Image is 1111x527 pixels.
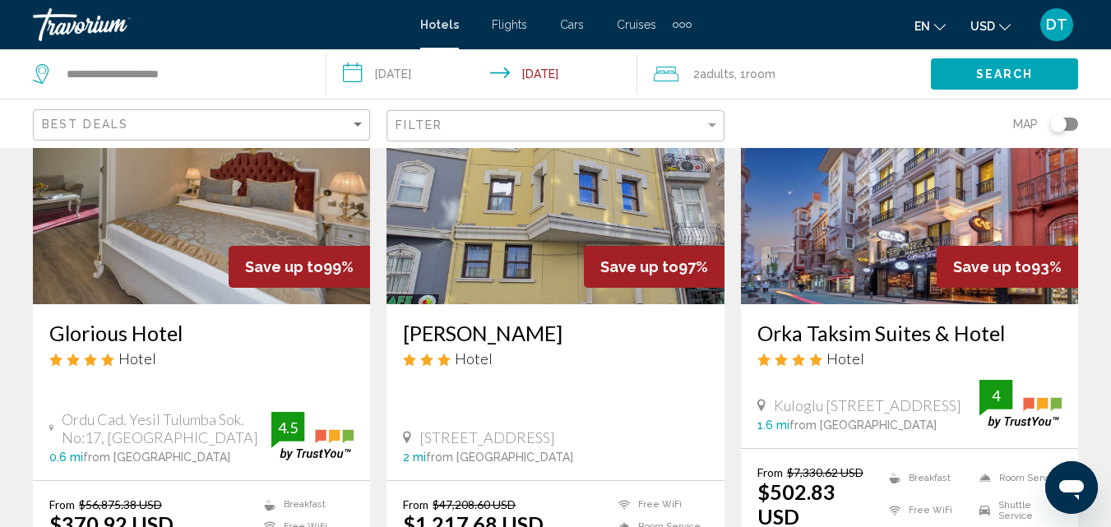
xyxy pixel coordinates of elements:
div: 93% [937,246,1078,288]
button: Filter [387,109,724,143]
span: from [GEOGRAPHIC_DATA] [789,418,937,432]
span: Filter [396,118,442,132]
button: Change language [914,14,946,38]
a: Cars [560,18,584,31]
li: Free WiFi [881,498,971,523]
span: Hotel [455,349,493,368]
a: Travorium [33,8,404,41]
li: Breakfast [256,497,354,511]
li: Free WiFi [610,497,708,511]
img: Hotel image [387,41,724,304]
iframe: Button to launch messaging window [1045,461,1098,514]
del: $47,208.60 USD [433,497,516,511]
span: 1.6 mi [757,418,789,432]
span: from [GEOGRAPHIC_DATA] [83,451,230,464]
img: Hotel image [741,41,1078,304]
a: Cruises [617,18,656,31]
span: DT [1046,16,1067,33]
span: From [757,465,783,479]
img: trustyou-badge.svg [271,412,354,460]
span: Ordu Cad. Yesil Tulumba Sok. No:17, [GEOGRAPHIC_DATA] [62,410,271,446]
button: Change currency [970,14,1011,38]
span: From [403,497,428,511]
span: Hotel [826,349,864,368]
div: 4 star Hotel [757,349,1062,368]
span: Search [976,68,1034,81]
span: 2 [693,62,734,86]
span: Hotel [118,349,156,368]
span: Best Deals [42,118,128,131]
span: Map [1013,113,1038,136]
span: [STREET_ADDRESS] [419,428,555,446]
div: 99% [229,246,370,288]
span: Save up to [953,258,1031,275]
img: Hotel image [33,41,370,304]
span: Save up to [245,258,323,275]
a: Hotels [420,18,459,31]
span: From [49,497,75,511]
del: $7,330.62 USD [787,465,863,479]
span: Adults [700,67,734,81]
a: Orka Taksim Suites & Hotel [757,321,1062,345]
span: , 1 [734,62,775,86]
li: Shuttle Service [971,498,1062,523]
div: 97% [584,246,724,288]
button: Toggle map [1038,117,1078,132]
div: 4 star Hotel [49,349,354,368]
img: trustyou-badge.svg [979,380,1062,428]
del: $56,875.38 USD [79,497,162,511]
button: Extra navigation items [673,12,692,38]
span: en [914,20,930,33]
div: 4 [979,386,1012,405]
span: USD [970,20,995,33]
a: Glorious Hotel [49,321,354,345]
li: Breakfast [881,465,971,490]
span: Kuloglu [STREET_ADDRESS] [774,396,961,414]
span: Room [746,67,775,81]
div: 3 star Hotel [403,349,707,368]
button: Check-in date: Dec 24, 2025 Check-out date: Dec 30, 2025 [326,49,637,99]
button: Search [931,58,1078,89]
a: Flights [492,18,527,31]
span: Save up to [600,258,678,275]
div: 4.5 [271,418,304,437]
button: Travelers: 2 adults, 0 children [637,49,931,99]
span: 0.6 mi [49,451,83,464]
a: [PERSON_NAME] [403,321,707,345]
button: User Menu [1035,7,1078,42]
span: from [GEOGRAPHIC_DATA] [426,451,573,464]
mat-select: Sort by [42,118,365,132]
span: 2 mi [403,451,426,464]
li: Room Service [971,465,1062,490]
